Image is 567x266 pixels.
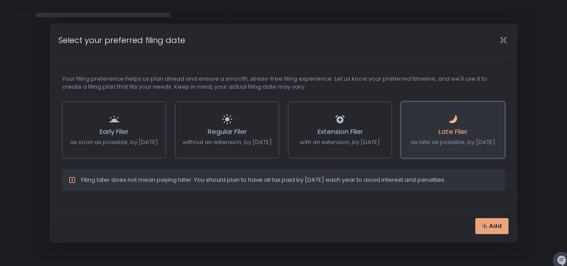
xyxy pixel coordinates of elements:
span: Early Filer [100,127,128,136]
span: Add [489,222,502,230]
div: Your filing preference helps us plan ahead and ensure a smooth, stress-free filing experience. Le... [62,75,505,91]
span: as late as possible, by [DATE] [411,138,495,146]
span: without an extension, by [DATE] [183,138,272,146]
span: with an extension, by [DATE] [300,138,380,146]
span: Extension Filer [318,127,363,136]
div: Filing later does not mean paying later. You should plan to have all tax paid by [DATE] each year... [81,176,446,184]
button: Add [475,218,509,234]
span: Regular Filer [208,127,247,136]
span: Late Filer [439,127,467,136]
span: as soon as possible, by [DATE] [70,138,158,146]
h1: Select your preferred filing date [58,34,185,46]
div: Close [489,35,517,45]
